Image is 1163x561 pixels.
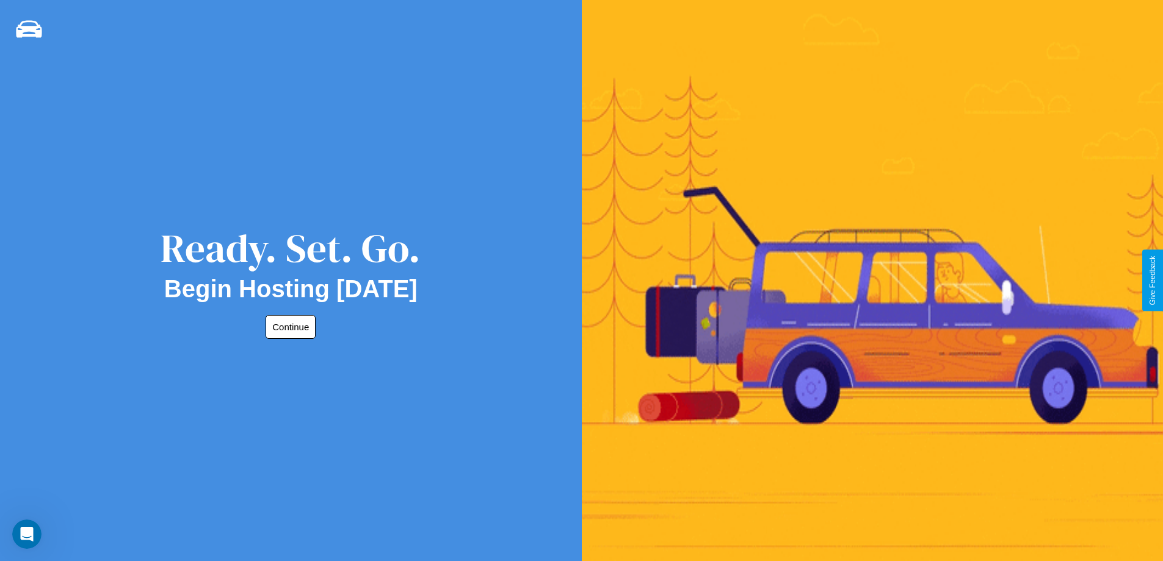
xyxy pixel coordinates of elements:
div: Give Feedback [1148,256,1157,305]
div: Ready. Set. Go. [161,221,421,275]
h2: Begin Hosting [DATE] [164,275,418,303]
iframe: Intercom live chat [12,519,42,549]
button: Continue [266,315,316,339]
